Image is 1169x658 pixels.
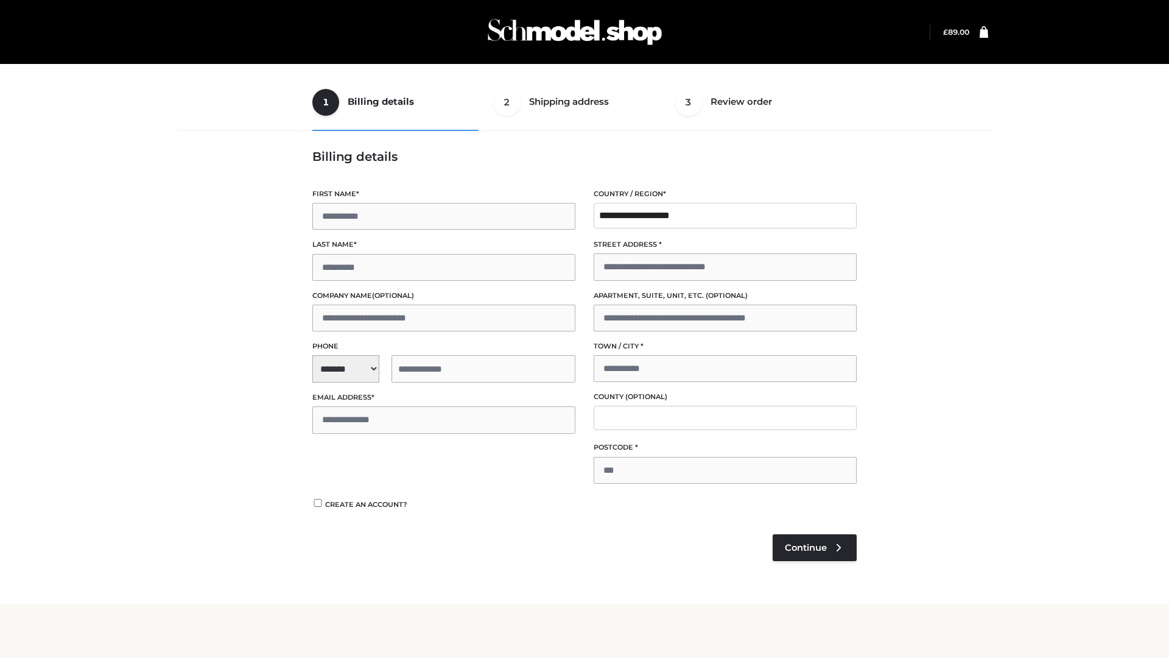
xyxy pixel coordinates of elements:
[943,27,948,37] span: £
[312,341,575,352] label: Phone
[312,392,575,403] label: Email address
[773,534,857,561] a: Continue
[312,499,323,507] input: Create an account?
[312,188,575,200] label: First name
[594,442,857,453] label: Postcode
[372,291,414,300] span: (optional)
[594,391,857,403] label: County
[625,392,667,401] span: (optional)
[594,239,857,250] label: Street address
[785,542,827,553] span: Continue
[594,290,857,302] label: Apartment, suite, unit, etc.
[594,341,857,352] label: Town / City
[312,290,575,302] label: Company name
[312,149,857,164] h3: Billing details
[483,8,666,56] img: Schmodel Admin 964
[312,239,575,250] label: Last name
[594,188,857,200] label: Country / Region
[325,500,407,509] span: Create an account?
[943,27,969,37] bdi: 89.00
[943,27,969,37] a: £89.00
[706,291,748,300] span: (optional)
